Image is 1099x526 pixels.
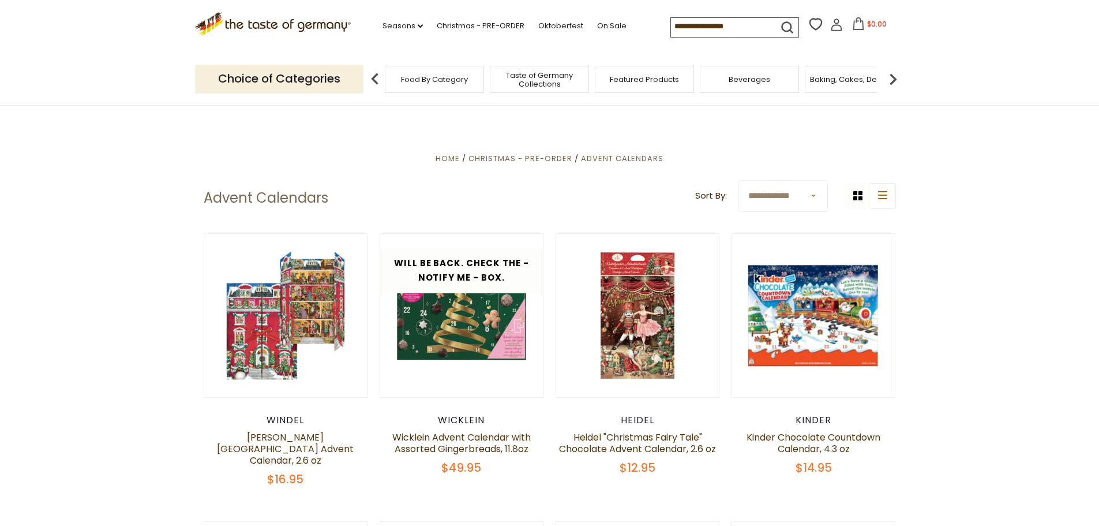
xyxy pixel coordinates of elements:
div: Windel [204,415,368,426]
a: Christmas - PRE-ORDER [468,153,572,164]
span: $49.95 [441,460,481,476]
img: Windel Manor House Advent Calendar [204,234,367,397]
img: previous arrow [363,68,387,91]
a: Beverages [729,75,770,84]
a: Seasons [382,20,423,32]
div: Kinder [732,415,896,426]
a: Home [436,153,460,164]
label: Sort By: [695,189,727,203]
a: Baking, Cakes, Desserts [810,75,899,84]
a: On Sale [597,20,627,32]
span: $12.95 [620,460,655,476]
a: Food By Category [401,75,468,84]
button: $0.00 [845,17,894,35]
img: Heidel Christmas Fairy Tale Chocolate Advent Calendar [556,234,719,397]
a: Kinder Chocolate Countdown Calendar, 4.3 oz [747,431,880,456]
a: Wicklein Advent Calendar with Assorted Gingerbreads, 11.8oz [392,431,531,456]
a: Taste of Germany Collections [493,71,586,88]
img: Wicklein Advent Calendar Assorted Gingerbread [380,234,543,397]
h1: Advent Calendars [204,189,328,207]
p: Choice of Categories [195,65,363,93]
span: $0.00 [867,19,887,29]
span: $16.95 [267,471,303,487]
img: Kinder Chocolate Countdown Calendar [732,234,895,397]
span: $14.95 [796,460,832,476]
a: [PERSON_NAME][GEOGRAPHIC_DATA] Advent Calendar, 2.6 oz [217,431,354,467]
img: next arrow [882,68,905,91]
a: Oktoberfest [538,20,583,32]
div: Wicklein [380,415,544,426]
a: Advent Calendars [581,153,663,164]
a: Heidel "Christmas Fairy Tale" Chocolate Advent Calendar, 2.6 oz [559,431,716,456]
div: Heidel [556,415,720,426]
a: Featured Products [610,75,679,84]
a: Christmas - PRE-ORDER [437,20,524,32]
